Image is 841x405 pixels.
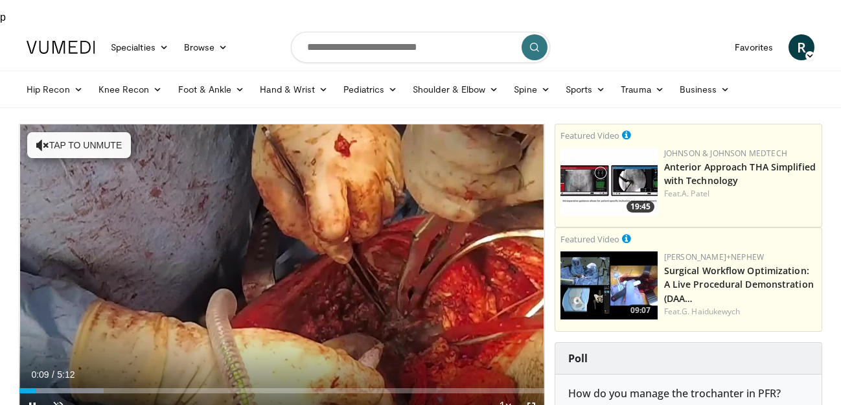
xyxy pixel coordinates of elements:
a: Browse [176,34,236,60]
a: Hand & Wrist [252,76,336,102]
a: R [789,34,814,60]
span: 0:09 [31,369,49,380]
a: G. Haidukewych [682,306,740,317]
a: 09:07 [560,251,658,319]
a: Knee Recon [91,76,170,102]
img: 06bb1c17-1231-4454-8f12-6191b0b3b81a.150x105_q85_crop-smart_upscale.jpg [560,148,658,216]
small: Featured Video [560,233,619,245]
a: Pediatrics [336,76,405,102]
a: Business [672,76,738,102]
img: bcfc90b5-8c69-4b20-afee-af4c0acaf118.150x105_q85_crop-smart_upscale.jpg [560,251,658,319]
a: Foot & Ankle [170,76,253,102]
h6: How do you manage the trochanter in PFR? [568,388,809,400]
a: Specialties [103,34,176,60]
a: Johnson & Johnson MedTech [664,148,787,159]
div: Feat. [664,188,816,200]
div: Progress Bar [19,388,544,393]
small: Featured Video [560,130,619,141]
button: Tap to unmute [27,132,131,158]
span: 5:12 [57,369,75,380]
input: Search topics, interventions [291,32,550,63]
a: Surgical Workflow Optimization: A Live Procedural Demonstration (DAA… [664,264,814,304]
a: Anterior Approach THA Simplified with Technology [664,161,816,187]
span: 19:45 [627,201,654,213]
a: Trauma [613,76,672,102]
a: Spine [506,76,557,102]
a: Shoulder & Elbow [405,76,506,102]
a: [PERSON_NAME]+Nephew [664,251,764,262]
img: VuMedi Logo [27,41,95,54]
div: Feat. [664,306,816,318]
a: 19:45 [560,148,658,216]
span: / [52,369,54,380]
a: Sports [558,76,614,102]
a: Favorites [727,34,781,60]
a: Hip Recon [19,76,91,102]
a: A. Patel [682,188,709,199]
strong: Poll [568,351,588,365]
span: 09:07 [627,305,654,316]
